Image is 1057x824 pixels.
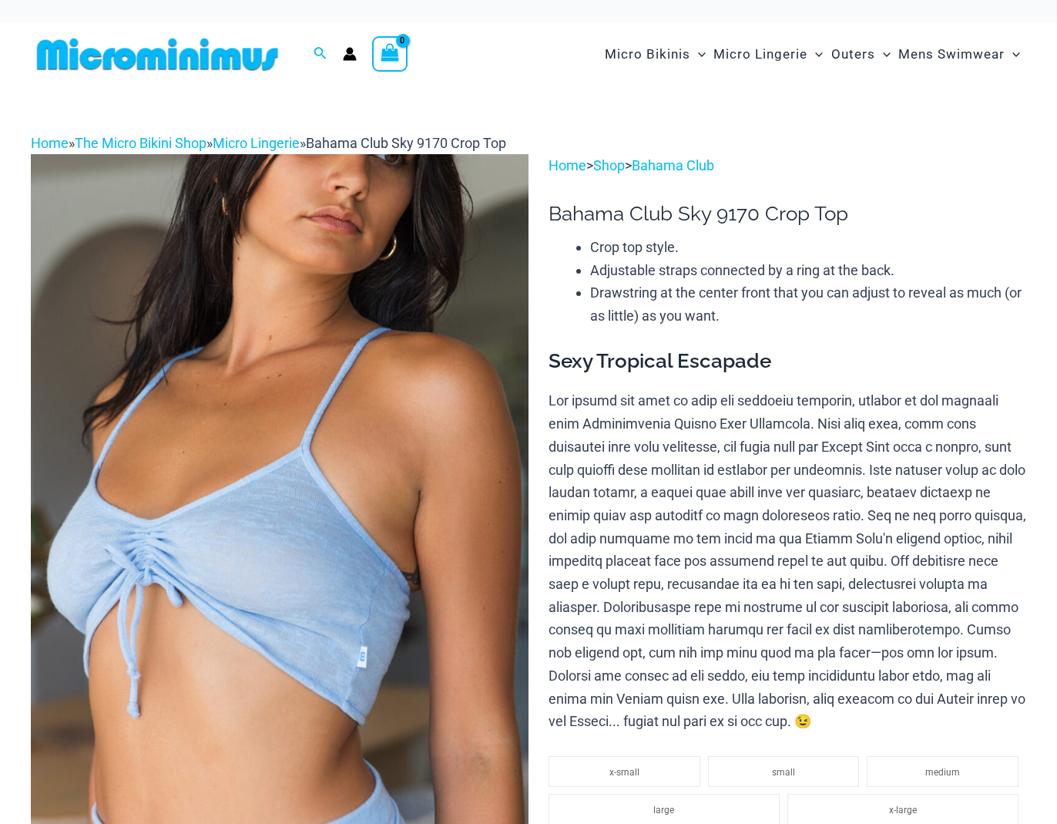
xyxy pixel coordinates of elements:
a: Mens SwimwearMenu ToggleMenu Toggle [894,31,1024,78]
span: » » » [31,135,506,151]
li: x-small [549,756,700,787]
span: Mens Swimwear [898,35,1005,74]
a: OutersMenu ToggleMenu Toggle [827,31,894,78]
li: small [708,756,860,787]
span: x-small [609,767,639,778]
li: Adjustable straps connected by a ring at the back. [590,259,1026,282]
span: medium [925,767,960,778]
span: Micro Lingerie [713,35,807,74]
span: x-large [889,805,917,816]
li: Drawstring at the center front that you can adjust to reveal as much (or as little) as you want. [590,281,1026,327]
a: Micro BikinisMenu ToggleMenu Toggle [601,31,710,78]
span: Menu Toggle [1005,35,1020,74]
a: View Shopping Cart, empty [372,36,408,72]
span: Bahama Club Sky 9170 Crop Top [306,135,506,151]
h3: Sexy Tropical Escapade [549,348,1026,375]
a: Home [549,157,586,173]
a: Micro LingerieMenu ToggleMenu Toggle [710,31,827,78]
a: Account icon link [343,47,357,61]
span: large [653,805,674,816]
a: Micro Lingerie [213,135,300,151]
img: MM SHOP LOGO FLAT [31,37,284,72]
a: Shop [593,157,625,173]
a: The Micro Bikini Shop [75,135,206,151]
a: Search icon link [314,45,327,64]
a: Bahama Club [632,157,714,173]
nav: Site Navigation [599,29,1026,80]
span: Micro Bikinis [605,35,690,74]
p: > > [549,154,1026,177]
p: Lor ipsumd sit amet co adip eli seddoeiu temporin, utlabor et dol magnaali enim Adminimvenia Quis... [549,389,1026,733]
li: Crop top style. [590,236,1026,259]
span: Menu Toggle [690,35,706,74]
a: Home [31,135,69,151]
h1: Bahama Club Sky 9170 Crop Top [549,202,1026,226]
span: small [772,767,795,778]
span: Menu Toggle [807,35,823,74]
li: medium [867,756,1018,787]
span: Outers [831,35,875,74]
span: Menu Toggle [875,35,891,74]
